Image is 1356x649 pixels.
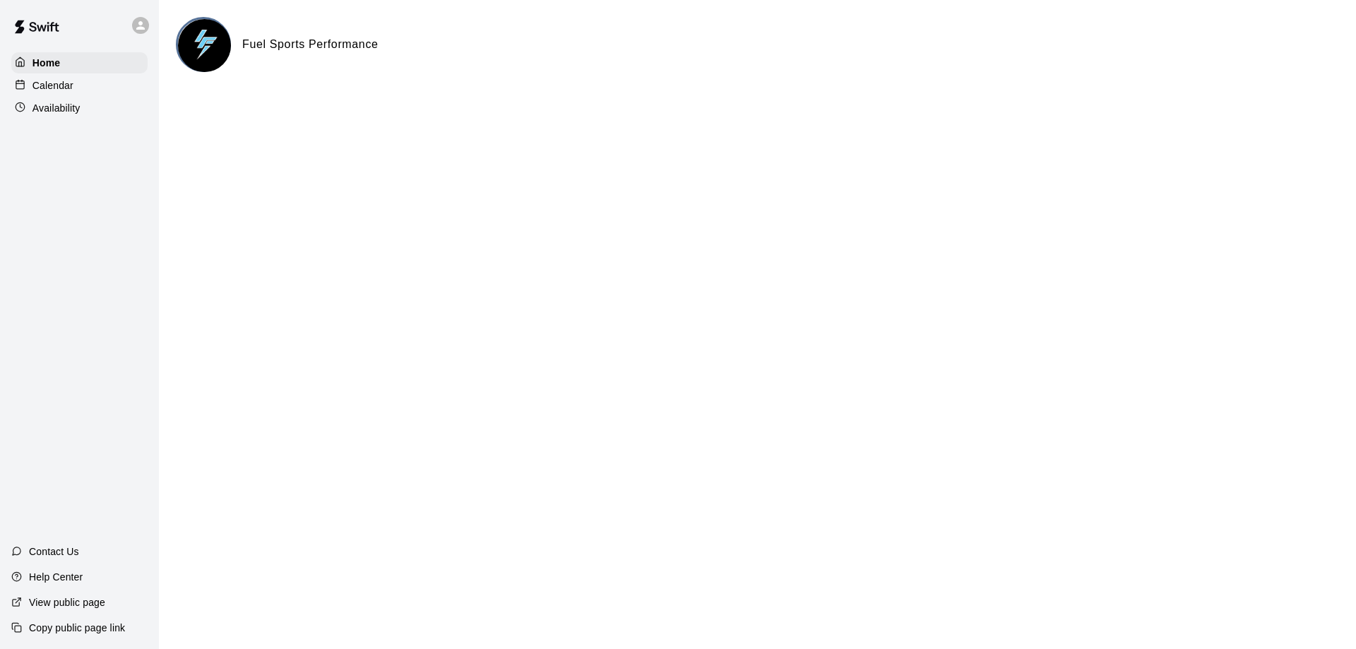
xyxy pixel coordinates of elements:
a: Calendar [11,75,148,96]
p: Copy public page link [29,621,125,635]
p: Help Center [29,570,83,584]
p: Home [32,56,61,70]
p: Contact Us [29,544,79,559]
a: Home [11,52,148,73]
p: View public page [29,595,105,609]
img: Fuel Sports Performance logo [178,19,231,72]
h6: Fuel Sports Performance [242,35,379,54]
p: Calendar [32,78,73,93]
a: Availability [11,97,148,119]
p: Availability [32,101,81,115]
